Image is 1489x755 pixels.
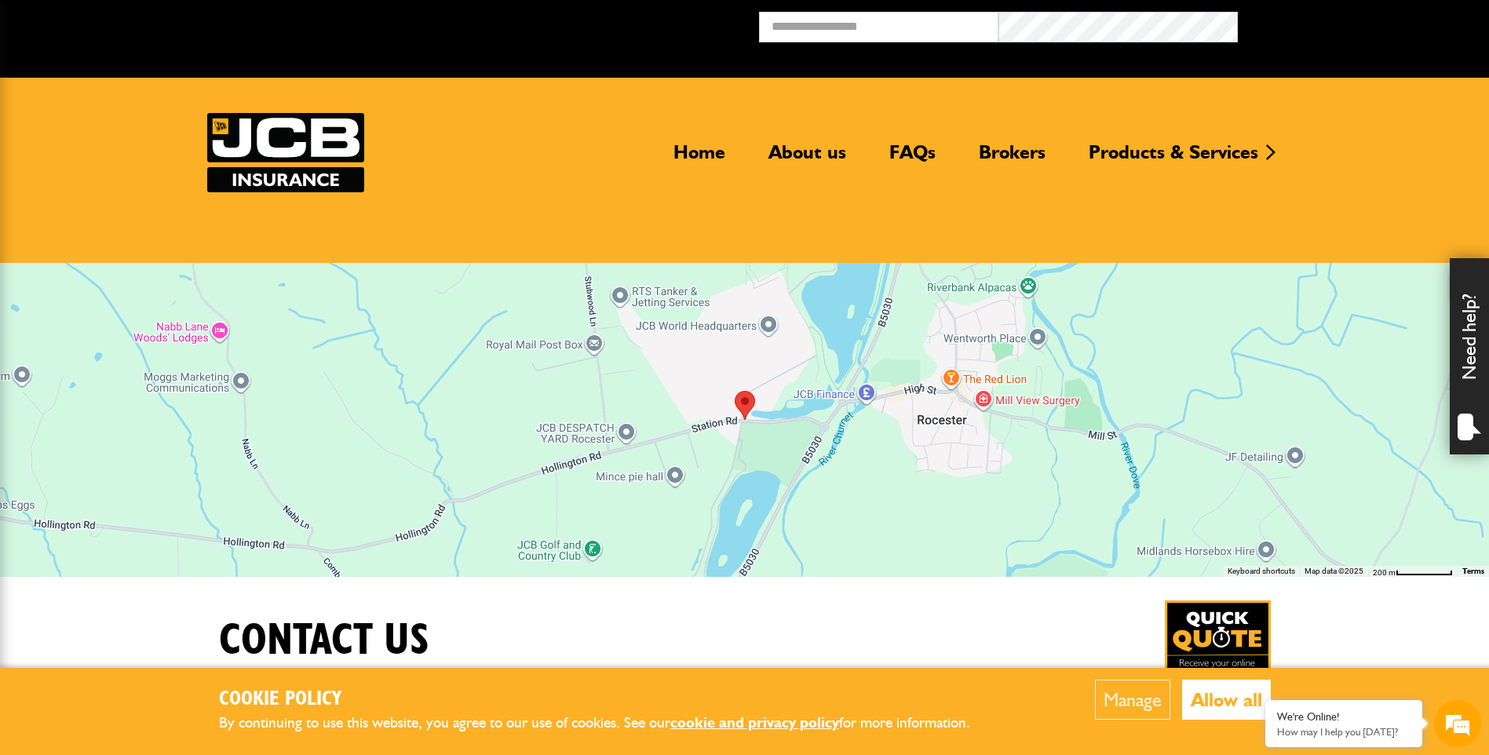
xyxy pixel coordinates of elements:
img: Google [4,556,56,577]
a: cookie and privacy policy [670,713,839,731]
button: Manage [1095,680,1170,720]
span: Map data ©2025 [1305,567,1363,575]
h1: Contact us [219,615,429,667]
img: Quick Quote [1165,600,1271,706]
button: Keyboard shortcuts [1228,566,1295,577]
div: We're Online! [1277,710,1411,724]
span: 200 m [1373,568,1396,577]
p: By continuing to use this website, you agree to our use of cookies. See our for more information. [219,711,996,735]
button: Map Scale: 200 m per 69 pixels [1368,566,1458,577]
div: Need help? [1450,258,1489,454]
a: Terms (opens in new tab) [1462,566,1484,576]
img: JCB Insurance Services logo [207,113,364,192]
a: Brokers [967,140,1057,177]
h2: Cookie Policy [219,688,996,712]
a: Open this area in Google Maps (opens a new window) [4,556,56,577]
button: Allow all [1182,680,1271,720]
a: Products & Services [1077,140,1270,177]
p: How may I help you today? [1277,726,1411,738]
a: About us [757,140,858,177]
a: Home [662,140,737,177]
a: JCB Insurance Services [207,113,364,192]
button: Broker Login [1238,12,1477,36]
a: FAQs [878,140,947,177]
a: Get your insurance quote in just 2-minutes [1165,600,1271,706]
